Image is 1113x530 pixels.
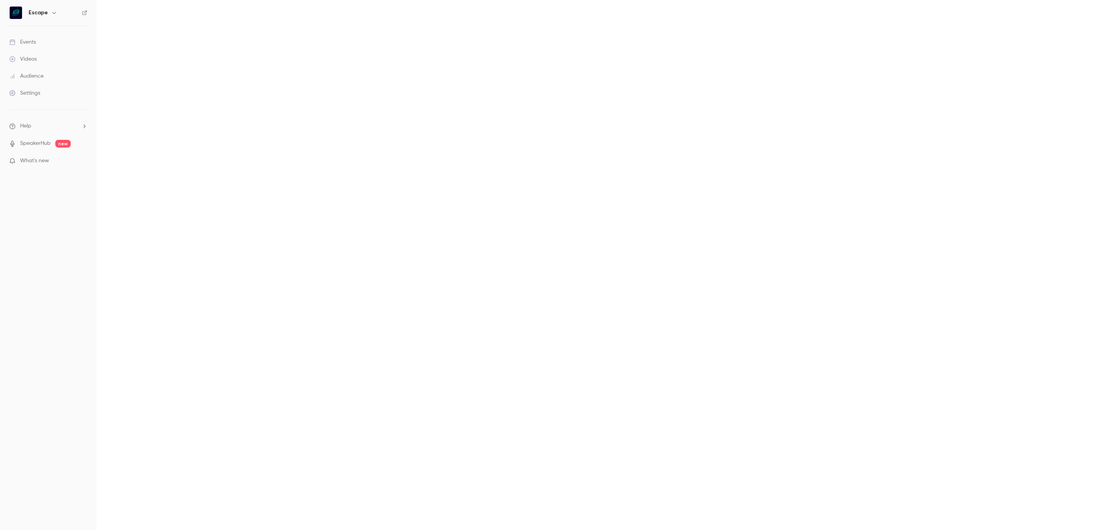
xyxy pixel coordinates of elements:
span: new [55,140,71,148]
img: Escape [10,7,22,19]
h6: Escape [29,9,48,17]
div: Audience [9,72,44,80]
li: help-dropdown-opener [9,122,87,130]
span: Help [20,122,31,130]
div: Events [9,38,36,46]
div: Videos [9,55,37,63]
span: What's new [20,157,49,165]
div: Settings [9,89,40,97]
a: SpeakerHub [20,139,51,148]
